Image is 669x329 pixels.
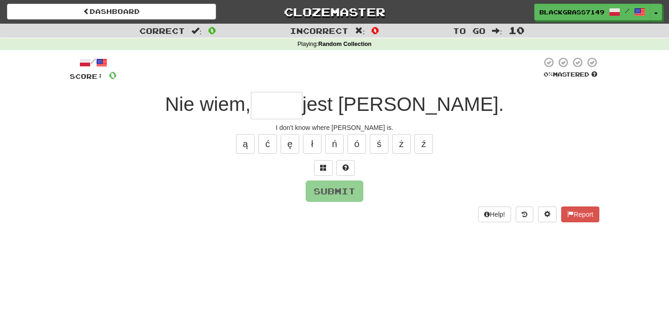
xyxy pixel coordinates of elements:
span: Nie wiem, [165,93,250,115]
span: : [492,27,502,35]
button: ń [325,134,344,154]
button: ź [414,134,433,154]
button: Help! [478,206,511,222]
span: : [191,27,202,35]
span: 0 [109,69,117,81]
button: Round history (alt+y) [516,206,533,222]
span: To go [453,26,485,35]
button: Report [561,206,599,222]
button: Submit [306,181,363,202]
span: : [355,27,365,35]
span: BlackGrass7149 [539,8,604,16]
button: Switch sentence to multiple choice alt+p [314,160,333,176]
button: ł [303,134,321,154]
span: Correct [139,26,185,35]
span: Score: [70,72,103,80]
button: ś [370,134,388,154]
span: 0 % [544,71,553,78]
span: 0 [208,25,216,36]
a: Dashboard [7,4,216,19]
button: ć [258,134,277,154]
a: BlackGrass7149 / [534,4,650,20]
span: jest [PERSON_NAME]. [302,93,504,115]
button: ó [348,134,366,154]
button: ą [236,134,255,154]
span: 0 [371,25,379,36]
strong: Random Collection [318,41,372,47]
div: I don't know where [PERSON_NAME] is. [70,123,599,132]
button: ę [281,134,299,154]
span: / [625,7,630,14]
div: / [70,57,117,68]
span: 10 [509,25,525,36]
div: Mastered [542,71,599,79]
button: Single letter hint - you only get 1 per sentence and score half the points! alt+h [336,160,355,176]
a: Clozemaster [230,4,439,20]
button: ż [392,134,411,154]
span: Incorrect [290,26,348,35]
